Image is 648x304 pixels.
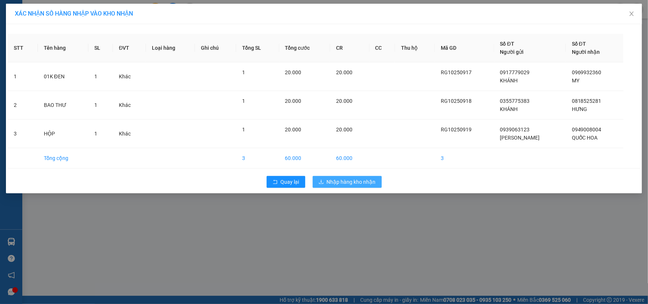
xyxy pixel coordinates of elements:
span: 20.000 [336,127,352,133]
span: 20.000 [285,98,302,104]
span: 1 [242,69,245,75]
span: 0355775383 [500,98,530,104]
th: Mã GD [435,34,494,62]
td: 60.000 [279,148,330,169]
span: 1 [94,73,97,79]
span: 0917779029 [500,69,530,75]
span: close [629,11,635,17]
span: KHÁNH [500,106,518,112]
th: Loại hàng [146,34,195,62]
span: Số ĐT [572,41,586,47]
button: rollbackQuay lại [267,176,305,188]
span: 1 [242,127,245,133]
button: downloadNhập hàng kho nhận [313,176,382,188]
span: Người nhận [572,49,600,55]
th: Tổng cước [279,34,330,62]
span: download [319,179,324,185]
span: 20.000 [336,98,352,104]
td: Khác [113,62,146,91]
td: BAO THƯ [38,91,88,120]
td: Khác [113,91,146,120]
td: 3 [435,148,494,169]
td: 3 [236,148,279,169]
td: Khác [113,120,146,148]
th: Tổng SL [236,34,279,62]
td: Tổng cộng [38,148,88,169]
th: Tên hàng [38,34,88,62]
span: Quay lại [281,178,299,186]
td: HỘP [38,120,88,148]
th: Ghi chú [195,34,236,62]
th: CR [330,34,369,62]
span: 20.000 [285,69,302,75]
span: RG10250919 [441,127,472,133]
th: CC [369,34,395,62]
span: MY [572,78,579,84]
span: 0969932360 [572,69,602,75]
span: 1 [94,102,97,108]
span: RG10250918 [441,98,472,104]
th: SL [88,34,113,62]
td: 60.000 [330,148,369,169]
span: 0949008004 [572,127,602,133]
span: RG10250917 [441,69,472,75]
span: 0818525281 [572,98,602,104]
span: 1 [242,98,245,104]
span: 20.000 [285,127,302,133]
span: KHÁNH [500,78,518,84]
button: Close [621,4,642,24]
span: Nhập hàng kho nhận [327,178,376,186]
td: 2 [8,91,38,120]
span: 1 [94,131,97,137]
span: QUỐC HOA [572,135,598,141]
span: rollback [273,179,278,185]
span: XÁC NHẬN SỐ HÀNG NHẬP VÀO KHO NHẬN [15,10,133,17]
th: ĐVT [113,34,146,62]
td: 01K ĐEN [38,62,88,91]
td: 1 [8,62,38,91]
span: [PERSON_NAME] [500,135,540,141]
td: 3 [8,120,38,148]
th: STT [8,34,38,62]
span: Người gửi [500,49,524,55]
span: 0939063123 [500,127,530,133]
span: 20.000 [336,69,352,75]
th: Thu hộ [395,34,435,62]
span: HƯNG [572,106,587,112]
span: Số ĐT [500,41,514,47]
